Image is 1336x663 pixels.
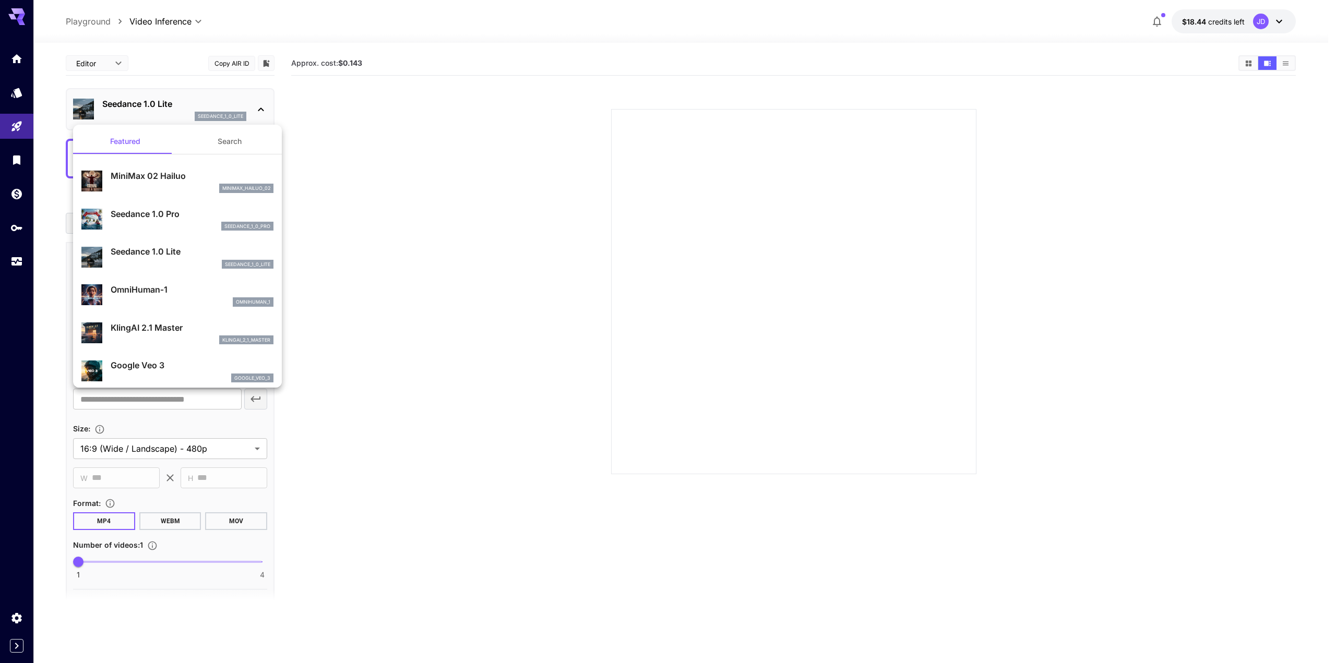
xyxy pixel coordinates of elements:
[81,203,273,235] div: Seedance 1.0 Proseedance_1_0_pro
[225,261,270,268] p: seedance_1_0_lite
[81,355,273,387] div: Google Veo 3google_veo_3
[81,279,273,311] div: OmniHuman‑1omnihuman_1
[111,170,273,182] p: MiniMax 02 Hailuo
[234,375,270,382] p: google_veo_3
[111,245,273,258] p: Seedance 1.0 Lite
[177,129,282,154] button: Search
[222,336,270,344] p: klingai_2_1_master
[222,185,270,192] p: minimax_hailuo_02
[111,359,273,371] p: Google Veo 3
[224,223,270,230] p: seedance_1_0_pro
[81,165,273,197] div: MiniMax 02 Hailuominimax_hailuo_02
[81,317,273,349] div: KlingAI 2.1 Masterklingai_2_1_master
[81,241,273,273] div: Seedance 1.0 Liteseedance_1_0_lite
[236,298,270,306] p: omnihuman_1
[111,208,273,220] p: Seedance 1.0 Pro
[73,129,177,154] button: Featured
[111,283,273,296] p: OmniHuman‑1
[111,321,273,334] p: KlingAI 2.1 Master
